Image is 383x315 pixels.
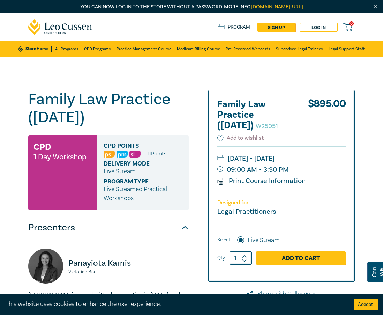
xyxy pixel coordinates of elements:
[218,24,250,30] a: Program
[217,153,346,164] small: [DATE] - [DATE]
[248,236,280,245] label: Live Stream
[217,236,231,244] span: Select:
[5,300,344,309] div: This website uses cookies to enhance the user experience.
[256,251,346,265] a: Add to Cart
[117,151,128,157] img: Practice Management & Business Skills
[104,151,115,157] img: Professional Skills
[147,149,166,158] li: 11 Point s
[208,290,355,299] a: Share with Colleagues
[68,258,189,269] p: Panayiota Karnis
[300,23,338,32] a: Log in
[276,41,323,57] a: Supervised Legal Trainees
[217,199,346,206] p: Designed for
[230,251,252,265] input: 1
[104,142,168,149] span: CPD Points
[33,153,87,160] small: 1 Day Workshop
[308,99,346,134] div: $ 895.00
[256,122,278,130] small: W25051
[104,167,136,175] span: Live Stream
[129,151,141,157] img: Substantive Law
[18,46,52,52] a: Store Home
[373,4,378,10] img: Close
[217,207,276,216] small: Legal Practitioners
[329,41,365,57] a: Legal Support Staff
[226,41,270,57] a: Pre-Recorded Webcasts
[28,217,189,238] button: Presenters
[84,41,111,57] a: CPD Programs
[217,164,346,175] small: 09:00 AM - 3:30 PM
[28,90,189,126] h1: Family Law Practice ([DATE])
[33,141,51,153] h3: CPD
[217,176,306,185] a: Print Course Information
[251,3,303,10] a: [DOMAIN_NAME][URL]
[28,3,355,11] p: You can now log in to the store without a password. More info
[217,254,225,262] label: Qty
[117,41,171,57] a: Practice Management Course
[354,299,378,310] button: Accept cookies
[257,23,295,32] a: sign up
[68,270,189,274] small: Victorian Bar
[55,41,78,57] a: All Programs
[28,249,63,284] img: https://s3.ap-southeast-2.amazonaws.com/leo-cussen-store-production-content/Contacts/PANAYIOTA%20...
[177,41,220,57] a: Medicare Billing Course
[104,185,182,203] p: Live Streamed Practical Workshops
[104,160,168,167] span: Delivery Mode
[104,178,168,185] span: Program type
[217,134,264,142] button: Add to wishlist
[349,21,354,26] span: 0
[217,99,294,131] h2: Family Law Practice ([DATE])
